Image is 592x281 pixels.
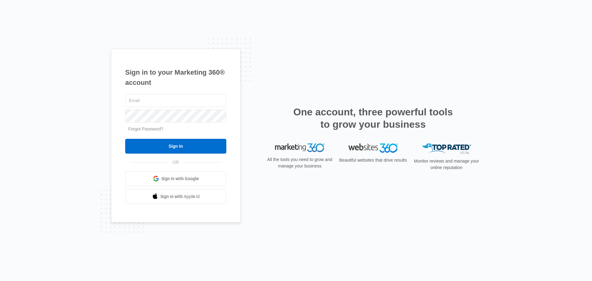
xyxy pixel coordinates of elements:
[125,189,226,204] a: Sign in with Apple Id
[348,143,398,152] img: Websites 360
[160,193,200,200] span: Sign in with Apple Id
[161,176,199,182] span: Sign in with Google
[125,139,226,154] input: Sign In
[168,159,183,166] span: OR
[275,143,324,152] img: Marketing 360
[125,67,226,88] h1: Sign in to your Marketing 360® account
[128,126,163,131] a: Forgot Password?
[125,94,226,107] input: Email
[125,171,226,186] a: Sign in with Google
[265,156,334,169] p: All the tools you need to grow and manage your business
[339,157,408,163] p: Beautiful websites that drive results
[291,106,455,130] h2: One account, three powerful tools to grow your business
[412,158,481,171] p: Monitor reviews and manage your online reputation
[422,143,471,154] img: Top Rated Local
